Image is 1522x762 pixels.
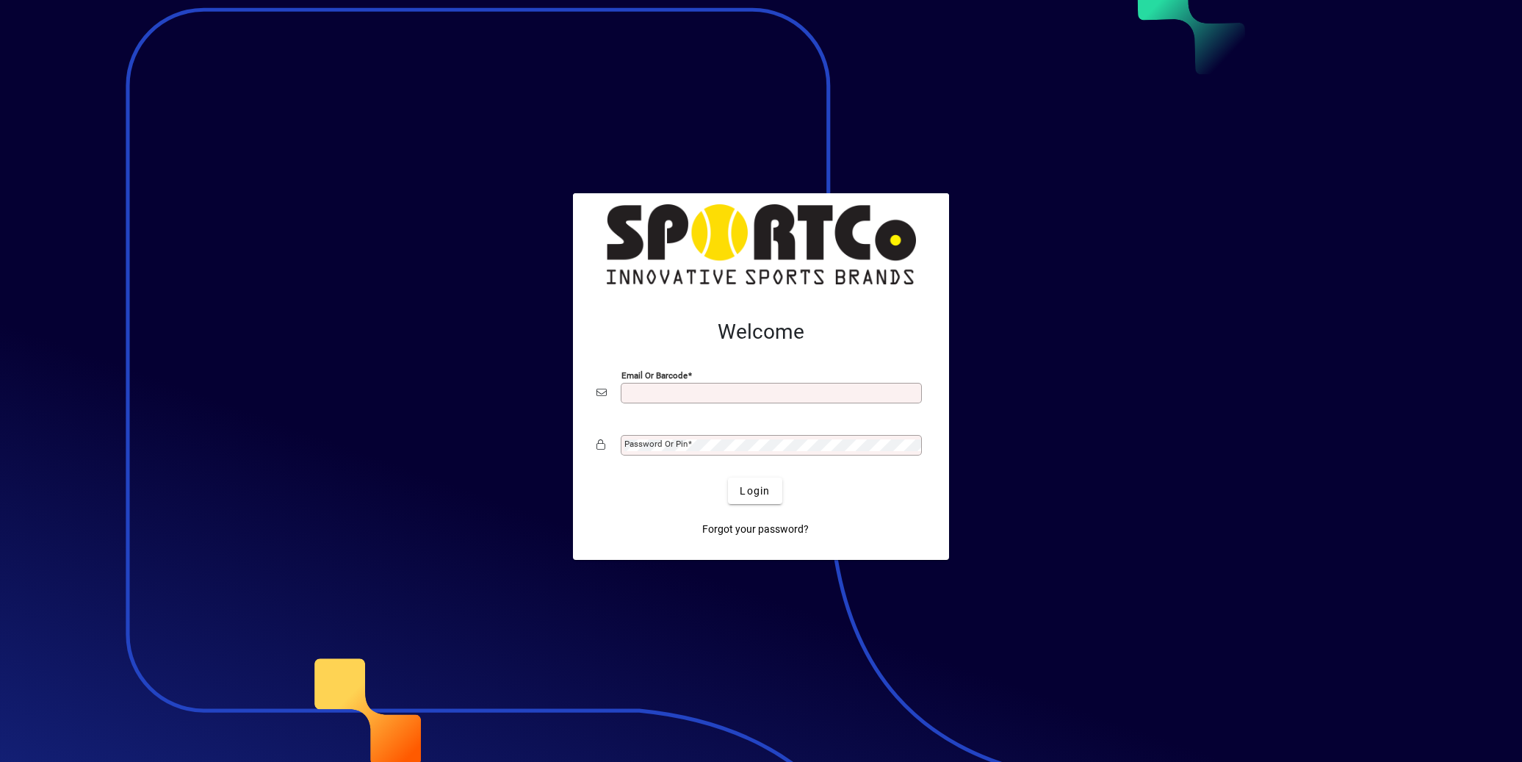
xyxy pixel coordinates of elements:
mat-label: Password or Pin [624,439,688,449]
span: Login [740,484,770,499]
h2: Welcome [596,320,926,345]
a: Forgot your password? [696,516,815,542]
span: Forgot your password? [702,522,809,537]
mat-label: Email or Barcode [621,370,688,381]
button: Login [728,478,782,504]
